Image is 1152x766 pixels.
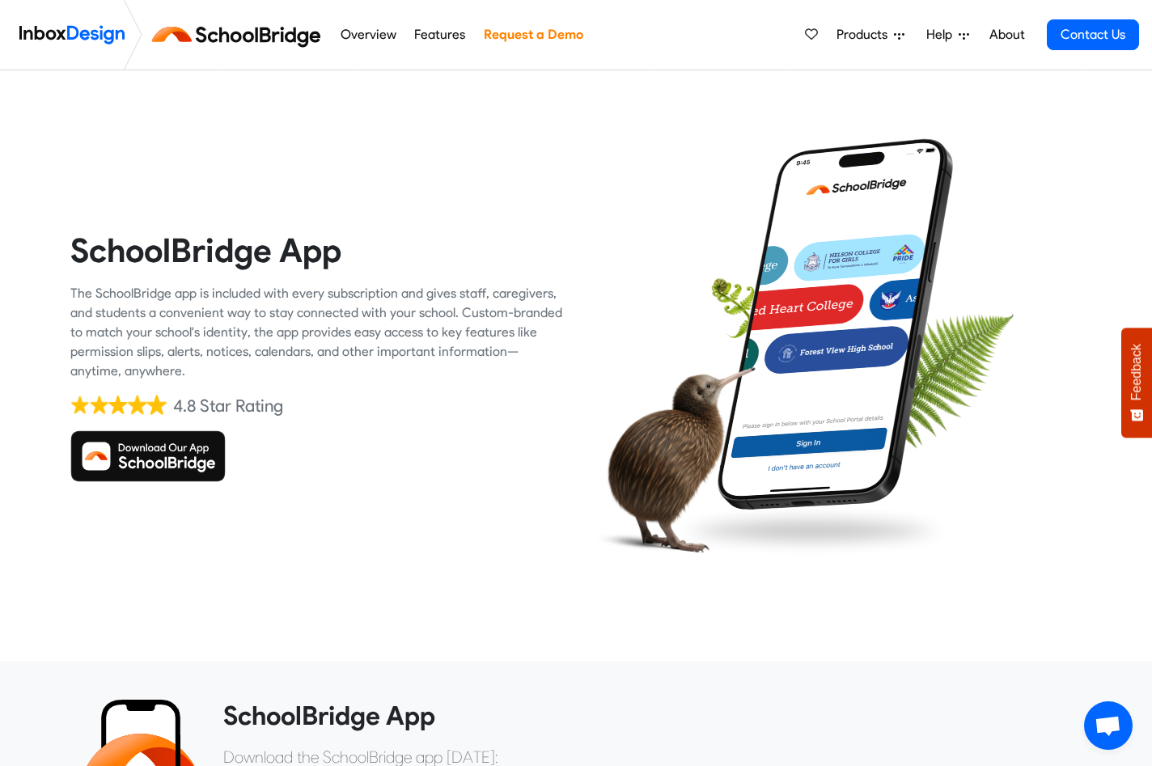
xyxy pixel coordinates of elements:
a: Help [920,19,976,51]
a: Products [830,19,911,51]
heading: SchoolBridge App [223,700,1069,732]
span: Help [926,25,959,44]
a: Overview [336,19,400,51]
a: Request a Demo [479,19,587,51]
a: About [985,19,1029,51]
div: Open chat [1084,701,1133,750]
heading: SchoolBridge App [70,230,564,271]
img: schoolbridge logo [149,15,331,54]
button: Feedback - Show survey [1121,328,1152,438]
img: kiwi_bird.png [588,352,756,566]
img: phone.png [705,138,965,511]
img: shadow.png [671,501,951,561]
span: Feedback [1129,344,1144,400]
div: The SchoolBridge app is included with every subscription and gives staff, caregivers, and student... [70,284,564,381]
a: Features [410,19,470,51]
span: Products [836,25,894,44]
img: Download SchoolBridge App [70,430,226,482]
a: Contact Us [1047,19,1139,50]
div: 4.8 Star Rating [173,394,283,418]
